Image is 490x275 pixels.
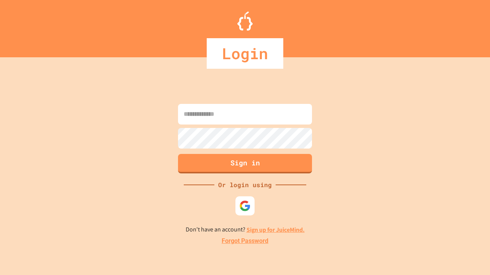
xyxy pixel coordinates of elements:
[214,180,276,189] div: Or login using
[178,154,312,173] button: Sign in
[458,244,482,267] iframe: chat widget
[239,200,251,212] img: google-icon.svg
[186,225,305,235] p: Don't have an account?
[207,38,283,69] div: Login
[247,226,305,234] a: Sign up for JuiceMind.
[222,236,268,246] a: Forgot Password
[426,211,482,244] iframe: chat widget
[237,11,253,31] img: Logo.svg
